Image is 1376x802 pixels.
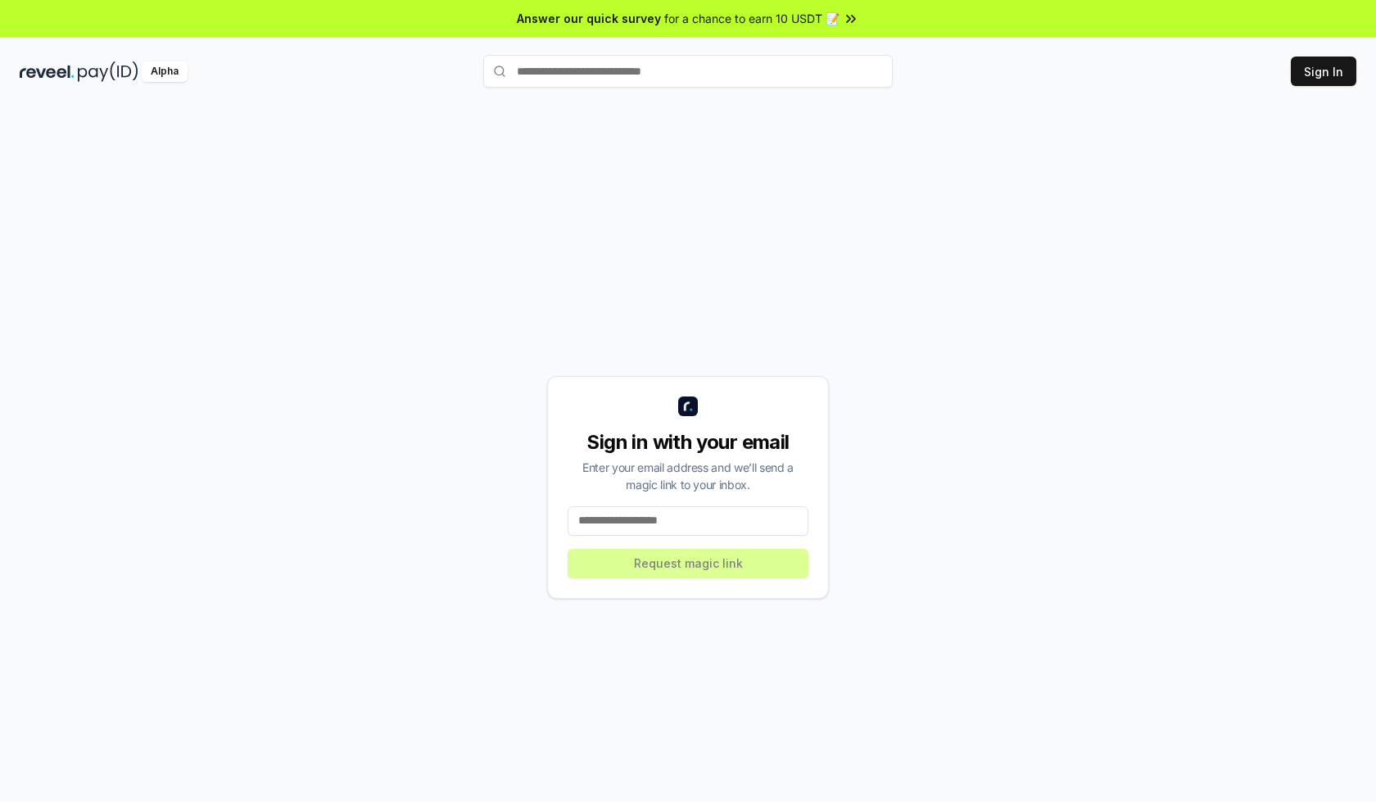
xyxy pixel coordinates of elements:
[20,61,75,82] img: reveel_dark
[78,61,138,82] img: pay_id
[1291,57,1356,86] button: Sign In
[678,396,698,416] img: logo_small
[568,459,808,493] div: Enter your email address and we’ll send a magic link to your inbox.
[142,61,188,82] div: Alpha
[568,429,808,455] div: Sign in with your email
[517,10,661,27] span: Answer our quick survey
[664,10,840,27] span: for a chance to earn 10 USDT 📝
